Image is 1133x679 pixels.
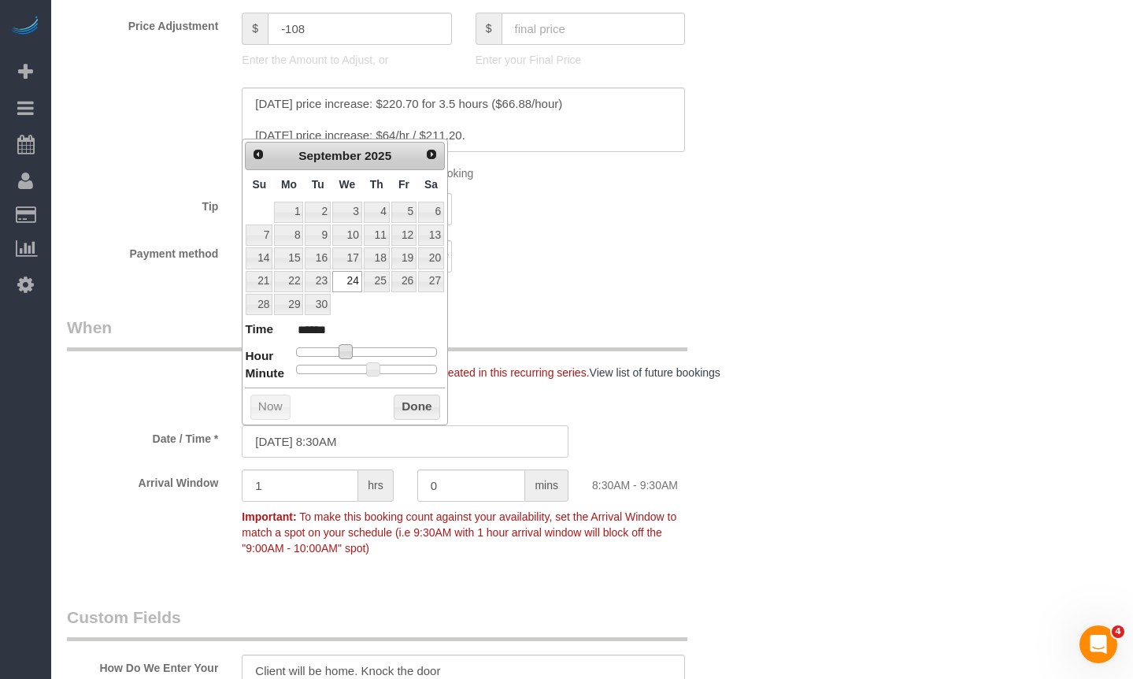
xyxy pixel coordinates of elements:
[230,365,755,380] div: There are already future bookings created in this recurring series.
[67,606,687,641] legend: Custom Fields
[55,13,230,34] label: Price Adjustment
[420,144,442,166] a: Next
[391,271,417,292] a: 26
[424,178,438,191] span: Saturday
[364,247,390,269] a: 18
[391,202,417,223] a: 5
[525,469,568,502] span: mins
[332,271,362,292] a: 24
[247,144,269,166] a: Prev
[425,148,438,161] span: Next
[305,202,330,223] a: 2
[298,149,361,162] span: September
[245,347,273,367] dt: Hour
[252,148,265,161] span: Prev
[55,469,230,491] label: Arrival Window
[370,178,383,191] span: Thursday
[274,294,303,315] a: 29
[246,271,272,292] a: 21
[253,178,267,191] span: Sunday
[332,224,362,246] a: 10
[305,247,330,269] a: 16
[55,425,230,447] label: Date / Time *
[1079,625,1117,663] iframe: Intercom live chat
[391,247,417,269] a: 19
[364,224,390,246] a: 11
[246,247,272,269] a: 14
[502,13,686,45] input: final price
[358,469,393,502] span: hrs
[394,395,440,420] button: Done
[305,294,330,315] a: 30
[242,425,568,458] input: MM/DD/YYYY HH:MM
[242,510,676,555] span: To make this booking count against your availability, set the Arrival Window to match a spot on y...
[250,395,291,420] button: Now
[580,469,755,493] div: 8:30AM - 9:30AM
[364,271,390,292] a: 25
[418,224,444,246] a: 13
[246,294,272,315] a: 28
[332,202,362,223] a: 3
[242,52,451,68] p: Enter the Amount to Adjust, or
[305,224,330,246] a: 9
[398,178,409,191] span: Friday
[245,321,273,340] dt: Time
[364,202,390,223] a: 4
[274,202,303,223] a: 1
[246,224,272,246] a: 7
[274,271,303,292] a: 22
[242,510,296,523] strong: Important:
[55,240,230,262] label: Payment method
[476,52,685,68] p: Enter your Final Price
[418,271,444,292] a: 27
[1112,625,1124,638] span: 4
[274,224,303,246] a: 8
[55,193,230,214] label: Tip
[305,271,330,292] a: 23
[67,316,687,351] legend: When
[245,365,284,384] dt: Minute
[274,247,303,269] a: 15
[365,149,391,162] span: 2025
[476,13,502,45] span: $
[332,247,362,269] a: 17
[281,178,297,191] span: Monday
[590,366,720,379] a: View list of future bookings
[418,247,444,269] a: 20
[312,178,324,191] span: Tuesday
[391,224,417,246] a: 12
[418,202,444,223] a: 6
[242,13,268,45] span: $
[339,178,356,191] span: Wednesday
[9,16,41,38] img: Automaid Logo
